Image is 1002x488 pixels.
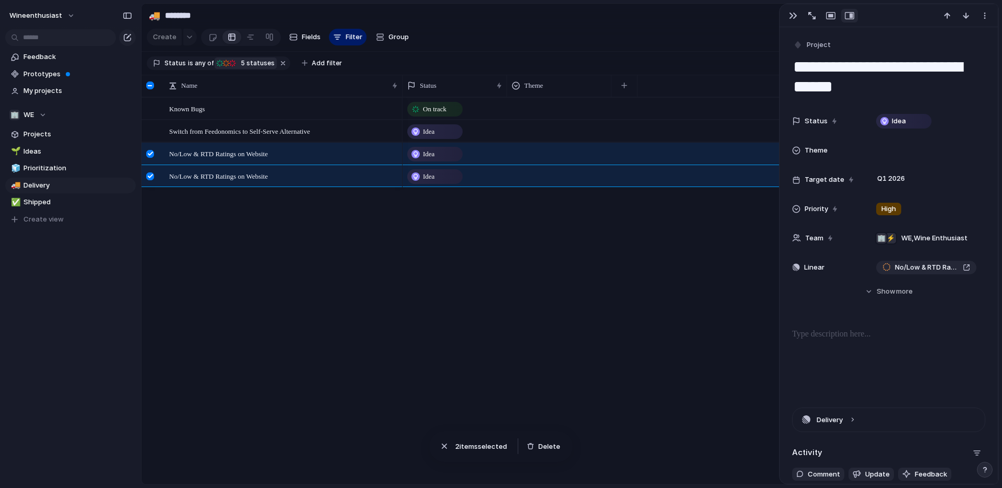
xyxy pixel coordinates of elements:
button: Delete [523,439,564,454]
span: Ideas [23,146,132,157]
span: Delete [538,441,560,452]
a: No/Low & RTD Ratings on Website [876,261,976,274]
button: Delivery [793,408,985,432]
span: Delivery [23,180,132,191]
span: Fields [302,32,321,42]
span: Theme [524,80,543,91]
span: any of [193,59,214,68]
a: Projects [5,126,136,142]
span: Status [805,116,828,126]
span: High [881,204,896,214]
span: Project [807,40,831,50]
span: Team [805,233,823,243]
div: ⚡ [886,233,896,243]
span: Filter [346,32,362,42]
button: Comment [792,468,844,481]
span: Shipped [23,197,132,207]
span: Status [164,59,186,68]
button: Fields [285,29,325,45]
a: 🌱Ideas [5,144,136,159]
span: On track [423,104,446,114]
button: 5 statuses [215,57,277,69]
span: Create view [23,214,64,225]
span: Known Bugs [169,102,205,114]
span: Group [388,32,409,42]
span: Priority [805,204,828,214]
span: Idea [892,116,906,126]
span: Feedback [23,52,132,62]
button: Create view [5,212,136,227]
span: 5 [238,59,246,67]
button: isany of [186,57,216,69]
span: WE [23,110,34,120]
span: My projects [23,86,132,96]
span: Status [420,80,437,91]
span: Idea [423,171,434,182]
span: No/Low & RTD Ratings on Website [169,147,268,159]
button: Project [791,38,834,53]
button: wineenthusiast [5,7,80,24]
button: Group [371,29,414,45]
button: 🧊 [9,163,20,173]
div: ✅ [11,196,18,208]
button: 🚚 [9,180,20,191]
a: ✅Shipped [5,194,136,210]
span: Update [865,469,890,480]
span: Idea [423,149,434,159]
button: 🚚 [146,7,163,24]
button: 🏢WE [5,107,136,123]
span: Target date [805,175,844,185]
div: 🧊 [11,162,18,175]
a: 🚚Delivery [5,178,136,193]
div: 🌱 [11,145,18,157]
span: 2 [455,442,459,450]
button: Showmore [792,282,985,301]
div: 🚚 [149,8,160,22]
a: Prototypes [5,66,136,82]
button: Update [848,468,894,481]
span: Prioritization [23,163,132,173]
span: Theme [805,145,828,156]
span: Show [877,286,895,297]
span: Linear [804,262,824,273]
button: Filter [329,29,367,45]
div: 🚚 [11,179,18,191]
div: 🏢 [9,110,20,120]
a: My projects [5,83,136,99]
span: No/Low & RTD Ratings on Website [169,170,268,182]
span: Switch from Feedonomics to Self-Serve Alternative [169,125,310,137]
span: is [188,59,193,68]
div: 🏢 [876,233,887,243]
span: Feedback [915,469,947,480]
span: wineenthusiast [9,10,62,21]
button: Feedback [898,468,951,481]
span: statuses [238,59,275,68]
span: Q1 2026 [875,172,907,185]
span: Idea [423,126,434,137]
span: No/Low & RTD Ratings on Website [895,262,959,273]
h2: Activity [792,447,822,459]
button: ✅ [9,197,20,207]
span: Prototypes [23,69,132,79]
span: Add filter [312,59,342,68]
span: item s selected [455,441,509,452]
a: Feedback [5,49,136,65]
button: Add filter [296,56,348,71]
button: 🌱 [9,146,20,157]
span: Comment [808,469,840,480]
span: Name [181,80,197,91]
span: WE , Wine Enthusiast [901,233,968,243]
span: more [896,286,913,297]
a: 🧊Prioritization [5,160,136,176]
span: Projects [23,129,132,140]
